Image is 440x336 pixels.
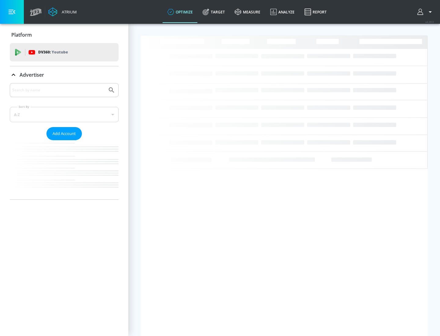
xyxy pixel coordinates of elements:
div: A-Z [10,107,119,122]
div: DV360: Youtube [10,43,119,61]
a: measure [230,1,265,23]
p: DV360: [38,49,68,56]
span: v 4.28.0 [425,20,434,24]
button: Add Account [46,127,82,140]
div: Atrium [59,9,77,15]
span: Add Account [53,130,76,137]
a: optimize [163,1,198,23]
p: Youtube [52,49,68,55]
nav: list of Advertiser [10,140,119,199]
a: Analyze [265,1,299,23]
p: Platform [11,31,32,38]
div: Platform [10,26,119,43]
p: Advertiser [20,71,44,78]
label: Sort By [17,105,31,109]
div: Advertiser [10,66,119,83]
a: Report [299,1,332,23]
a: Target [198,1,230,23]
div: Advertiser [10,83,119,199]
a: Atrium [48,7,77,16]
input: Search by name [12,86,105,94]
